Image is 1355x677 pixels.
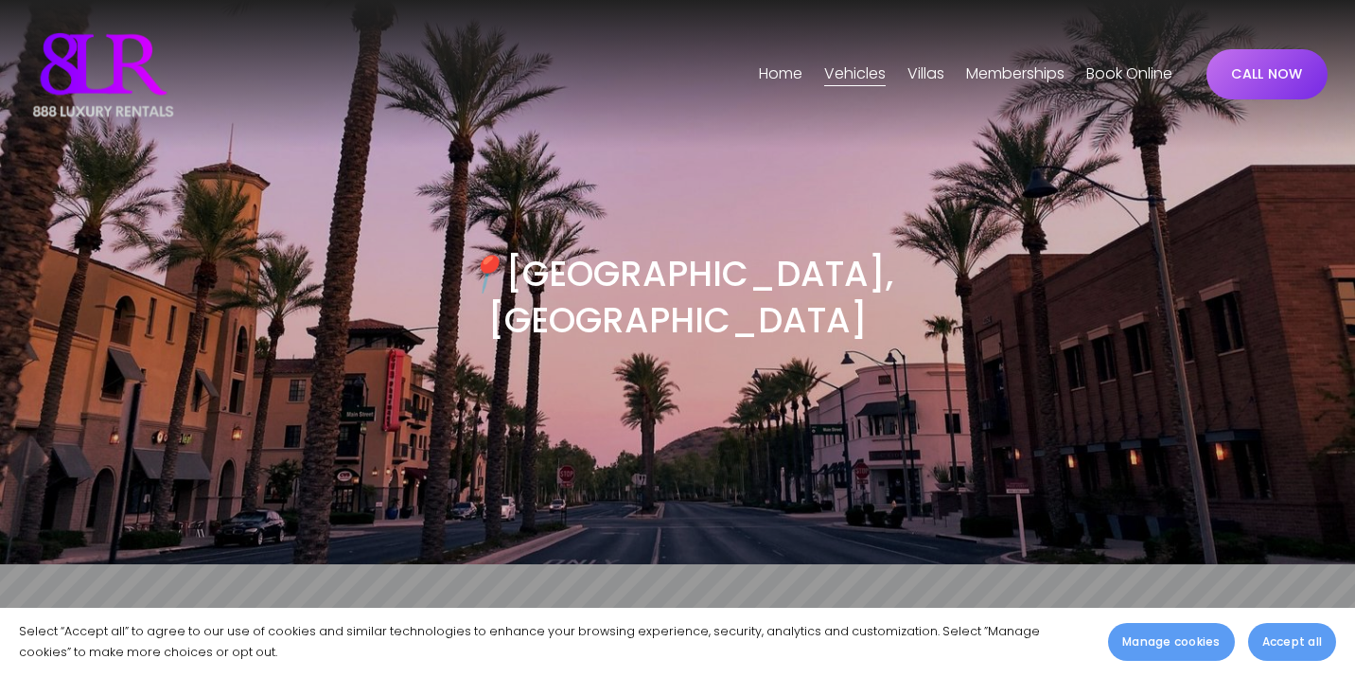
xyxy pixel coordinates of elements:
[19,621,1089,664] p: Select “Accept all” to agree to our use of cookies and similar technologies to enhance your brows...
[1248,623,1336,661] button: Accept all
[1086,60,1172,90] a: Book Online
[824,60,886,90] a: folder dropdown
[824,61,886,88] span: Vehicles
[907,61,944,88] span: Villas
[759,60,802,90] a: Home
[352,252,1002,345] h3: [GEOGRAPHIC_DATA], [GEOGRAPHIC_DATA]
[1122,633,1220,650] span: Manage cookies
[1206,49,1329,99] a: CALL NOW
[907,60,944,90] a: folder dropdown
[1108,623,1234,661] button: Manage cookies
[463,250,506,298] em: 📍
[966,60,1065,90] a: Memberships
[1262,633,1322,650] span: Accept all
[27,27,179,122] img: Luxury Car &amp; Home Rentals For Every Occasion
